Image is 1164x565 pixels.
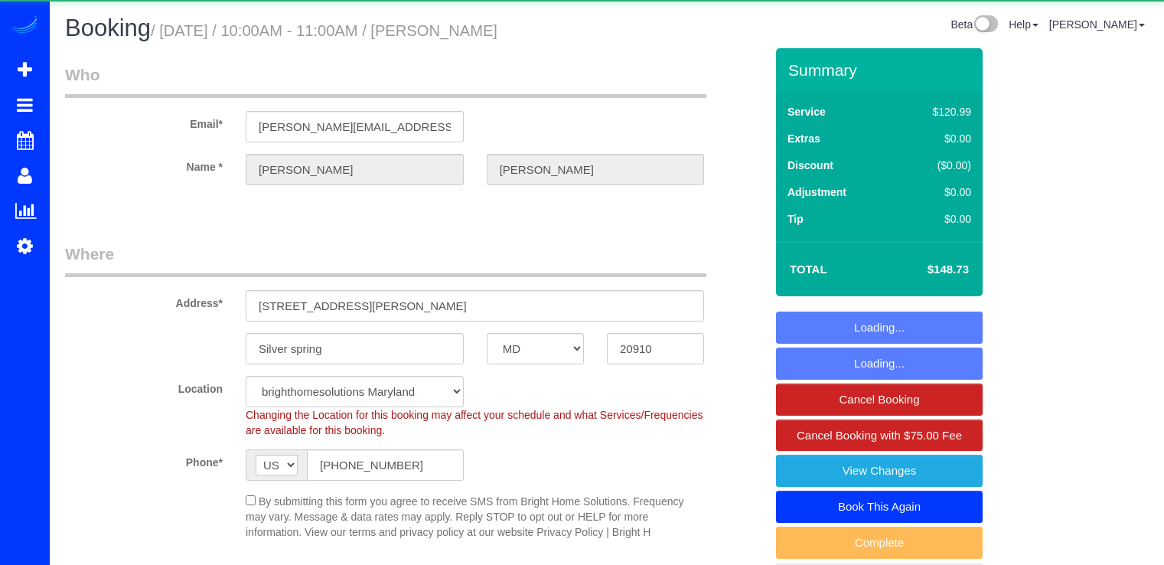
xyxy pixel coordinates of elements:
[776,491,983,523] a: Book This Again
[607,333,704,364] input: Zip Code*
[787,131,820,146] label: Extras
[797,429,962,442] span: Cancel Booking with $75.00 Fee
[788,61,975,79] h3: Summary
[307,449,464,481] input: Phone*
[54,154,234,175] label: Name *
[776,455,983,487] a: View Changes
[54,290,234,311] label: Address*
[151,22,497,39] small: / [DATE] / 10:00AM - 11:00AM / [PERSON_NAME]
[1009,18,1038,31] a: Help
[246,409,703,436] span: Changing the Location for this booking may affect your schedule and what Services/Frequencies are...
[54,449,234,470] label: Phone*
[65,64,706,98] legend: Who
[1049,18,1145,31] a: [PERSON_NAME]
[787,104,826,119] label: Service
[54,111,234,132] label: Email*
[900,185,971,200] div: $0.00
[246,154,464,185] input: First Name*
[787,211,804,227] label: Tip
[790,263,827,276] strong: Total
[900,158,971,173] div: ($0.00)
[54,376,234,397] label: Location
[882,263,969,276] h4: $148.73
[973,15,998,35] img: New interface
[65,15,151,41] span: Booking
[950,18,998,31] a: Beta
[246,495,683,538] span: By submitting this form you agree to receive SMS from Bright Home Solutions. Frequency may vary. ...
[776,420,983,452] a: Cancel Booking with $75.00 Fee
[787,158,833,173] label: Discount
[900,104,971,119] div: $120.99
[787,185,846,200] label: Adjustment
[776,384,983,416] a: Cancel Booking
[900,131,971,146] div: $0.00
[65,243,706,277] legend: Where
[9,15,40,37] img: Automaid Logo
[246,333,464,364] input: City*
[487,154,705,185] input: Last Name*
[246,111,464,142] input: Email*
[900,211,971,227] div: $0.00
